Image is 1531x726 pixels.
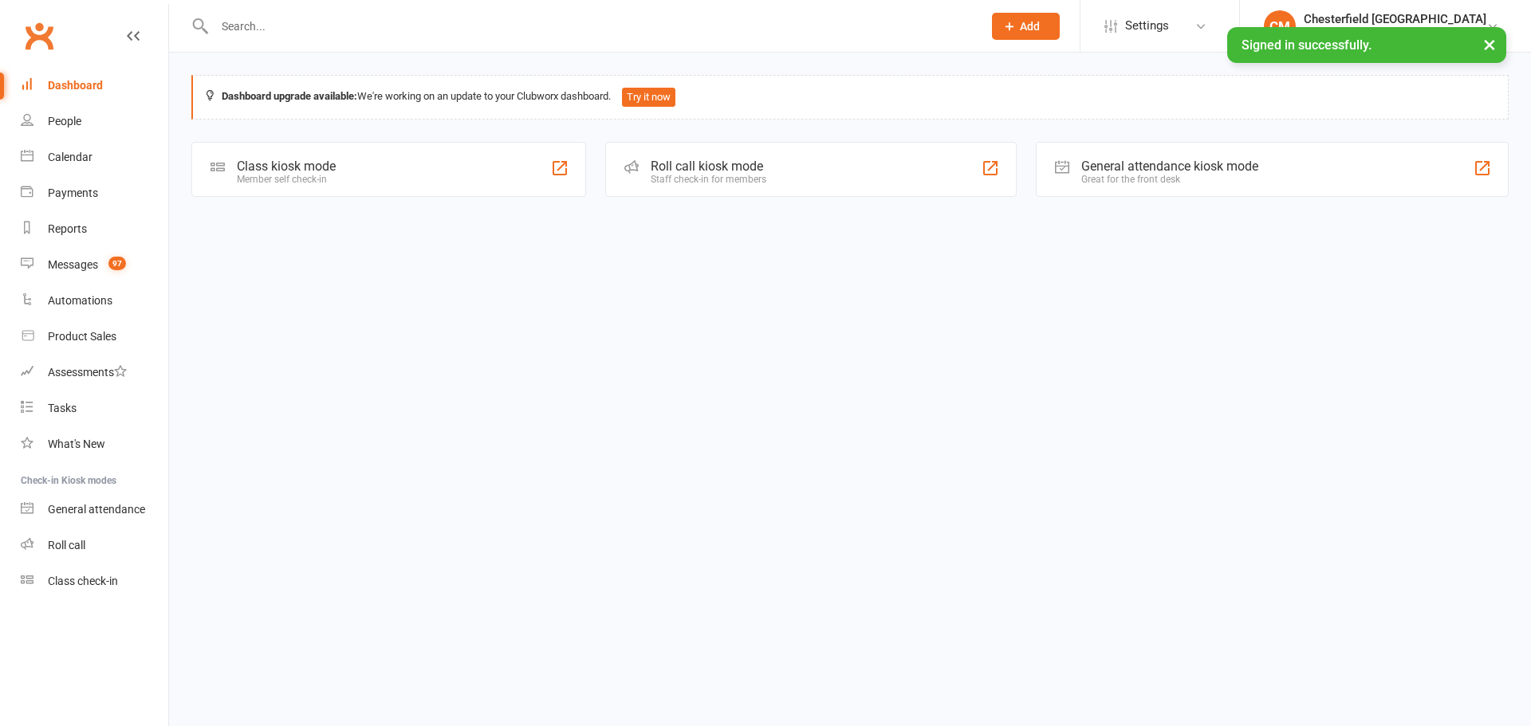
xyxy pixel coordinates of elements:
span: Settings [1125,8,1169,44]
a: General attendance kiosk mode [21,492,168,528]
a: Payments [21,175,168,211]
a: Tasks [21,390,168,426]
div: CM [1264,10,1296,42]
div: Class kiosk mode [237,159,336,174]
div: Tasks [48,402,77,414]
div: People [48,115,81,128]
div: Assessments [48,366,127,379]
a: People [21,104,168,139]
a: Messages 97 [21,247,168,283]
div: Great for the front desk [1081,174,1258,185]
span: Add [1020,20,1040,33]
div: Automations [48,294,112,307]
a: Reports [21,211,168,247]
div: We're working on an update to your Clubworx dashboard. [191,75,1509,120]
div: Roll call kiosk mode [651,159,766,174]
a: What's New [21,426,168,462]
button: Try it now [622,88,675,107]
button: × [1475,27,1504,61]
a: Product Sales [21,319,168,355]
button: Add [992,13,1060,40]
a: Assessments [21,355,168,390]
div: General attendance kiosk mode [1081,159,1258,174]
span: 97 [108,257,126,270]
a: Roll call [21,528,168,563]
span: Signed in successfully. [1242,37,1372,53]
a: Automations [21,283,168,319]
div: Payments [48,186,98,199]
div: Member self check-in [237,174,336,185]
div: Calendar [48,151,92,163]
div: Staff check-in for members [651,174,766,185]
div: Reports [48,222,87,235]
strong: Dashboard upgrade available: [222,90,357,102]
div: Chesterfield [GEOGRAPHIC_DATA] [1304,12,1486,26]
div: ACA Network [1304,26,1486,41]
div: Roll call [48,539,85,551]
div: Messages [48,258,98,271]
div: What's New [48,438,105,450]
input: Search... [210,15,971,37]
a: Clubworx [19,16,59,56]
div: Dashboard [48,79,103,92]
a: Class kiosk mode [21,563,168,599]
div: General attendance [48,503,145,516]
a: Calendar [21,139,168,175]
div: Product Sales [48,330,116,343]
div: Class check-in [48,575,118,587]
a: Dashboard [21,68,168,104]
